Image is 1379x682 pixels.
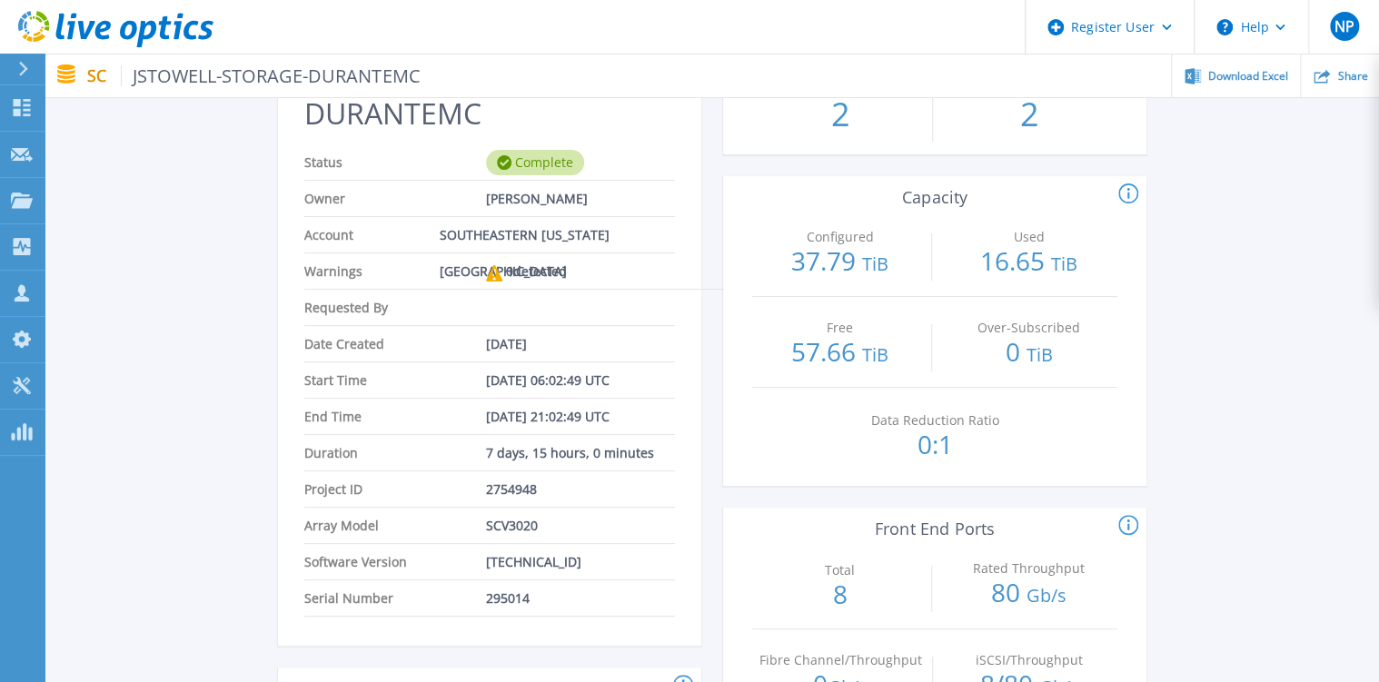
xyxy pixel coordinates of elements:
[304,144,486,180] span: Status
[757,231,923,243] p: Configured
[941,579,1116,608] p: 80
[862,342,888,367] span: TiB
[942,91,1117,138] p: 2
[304,253,486,289] span: Warnings
[941,339,1116,368] p: 0
[304,362,486,398] span: Start Time
[304,508,486,543] span: Array Model
[304,326,486,361] span: Date Created
[1337,71,1367,82] span: Share
[304,580,486,616] span: Serial Number
[440,217,660,252] span: SOUTHEASTERN [US_STATE][GEOGRAPHIC_DATA]
[757,321,923,334] p: Free
[752,581,928,607] p: 8
[486,399,610,434] span: [DATE] 21:02:49 UTC
[946,321,1112,334] p: Over-Subscribed
[1051,252,1077,276] span: TiB
[121,65,421,86] span: JSTOWELL-STORAGE-DURANTEMC
[486,471,537,507] span: 2754948
[304,290,486,325] span: Requested By
[486,181,588,216] span: [PERSON_NAME]
[946,654,1112,667] p: iSCSI/Throughput
[304,471,486,507] span: Project ID
[1027,583,1066,608] span: Gb/s
[752,248,928,277] p: 37.79
[304,217,440,252] span: Account
[486,435,654,470] span: 7 days, 15 hours, 0 minutes
[486,253,567,290] div: 0 detected
[304,544,486,579] span: Software Version
[946,231,1112,243] p: Used
[486,508,538,543] span: SCV3020
[848,431,1023,457] p: 0:1
[304,181,486,216] span: Owner
[851,414,1017,427] p: Data Reduction Ratio
[87,65,421,86] p: SC
[757,564,923,577] p: Total
[1026,342,1052,367] span: TiB
[304,399,486,434] span: End Time
[486,580,530,616] span: 295014
[304,64,675,131] h2: JSTOWELL-STORAGE-DURANTEMC
[486,150,584,175] div: Complete
[486,544,581,579] span: [TECHNICAL_ID]
[862,252,888,276] span: TiB
[946,562,1112,575] p: Rated Throughput
[1208,71,1288,82] span: Download Excel
[752,339,928,368] p: 57.66
[304,435,486,470] span: Duration
[941,248,1116,277] p: 16.65
[753,91,928,138] p: 2
[486,326,527,361] span: [DATE]
[486,362,610,398] span: [DATE] 06:02:49 UTC
[1334,19,1354,34] span: NP
[757,654,923,667] p: Fibre Channel/Throughput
